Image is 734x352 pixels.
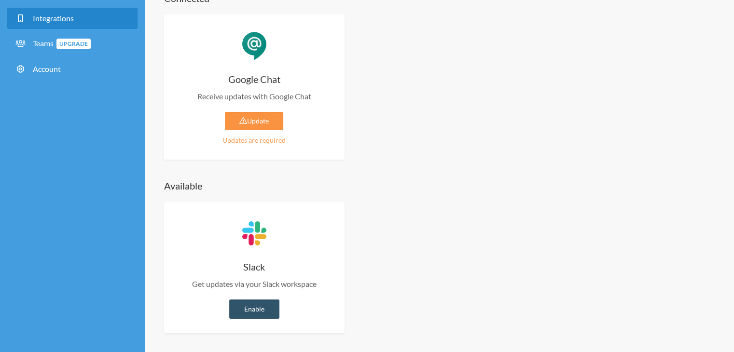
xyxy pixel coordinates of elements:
[7,58,138,80] a: Account
[179,72,330,86] h4: Google Chat
[179,278,330,290] p: Get updates via your Slack workspace
[33,14,74,23] span: Integrations
[164,179,715,192] h4: Available
[33,39,91,48] span: Teams
[225,112,283,130] a: Update
[33,64,61,73] span: Account
[56,39,91,49] span: Upgrade
[229,299,279,319] a: Enable
[179,91,330,102] p: Receive updates with Google Chat
[179,135,330,145] div: Updates are required
[179,260,330,273] h4: Slack
[7,33,138,54] a: TeamsUpgrade
[7,8,138,29] a: Integrations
